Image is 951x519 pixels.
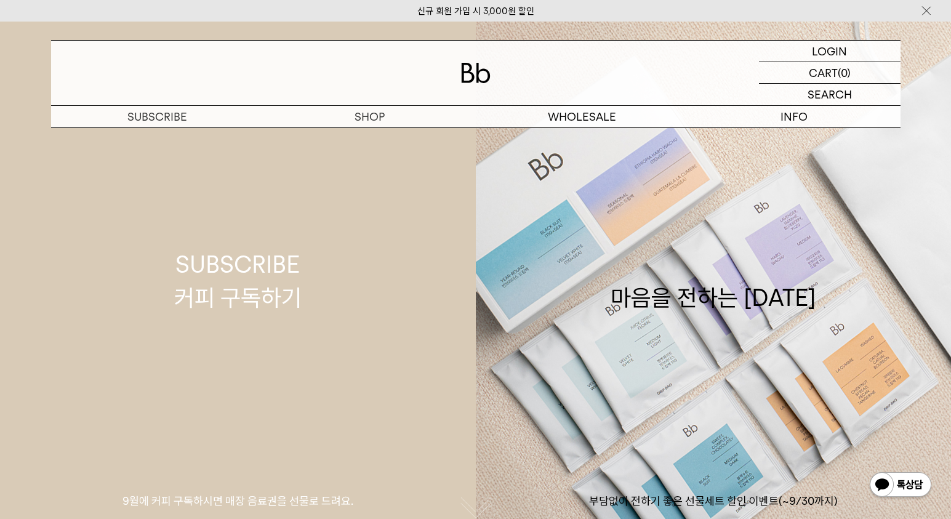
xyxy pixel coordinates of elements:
[476,106,688,127] p: WHOLESALE
[263,106,476,127] a: SHOP
[611,248,816,313] div: 마음을 전하는 [DATE]
[808,84,852,105] p: SEARCH
[688,106,901,127] p: INFO
[174,248,302,313] div: SUBSCRIBE 커피 구독하기
[838,62,851,83] p: (0)
[51,106,263,127] a: SUBSCRIBE
[461,63,491,83] img: 로고
[809,62,838,83] p: CART
[869,471,933,501] img: 카카오톡 채널 1:1 채팅 버튼
[759,41,901,62] a: LOGIN
[812,41,847,62] p: LOGIN
[417,6,534,17] a: 신규 회원 가입 시 3,000원 할인
[759,62,901,84] a: CART (0)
